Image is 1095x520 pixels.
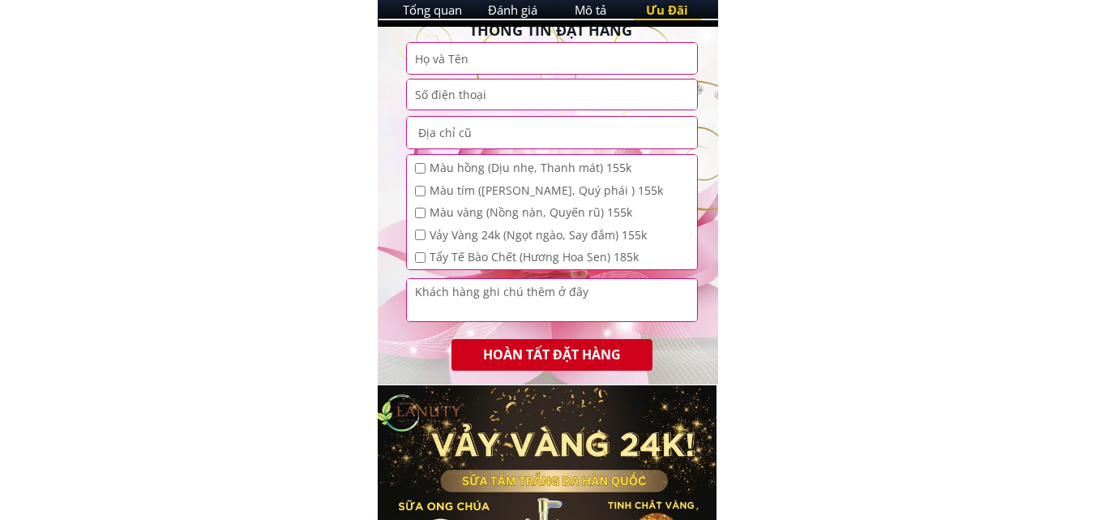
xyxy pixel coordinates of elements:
h3: THÔNG TIN ĐẶT HÀNG [458,19,644,42]
span: Màu vàng (Nồng nàn, Quyến rũ) 155k [430,204,663,221]
span: Tẩy Tế Bào Chết (Hương Hoa Sen) 185k [430,248,663,266]
input: Họ và Tên [411,43,693,73]
span: Màu tím ([PERSON_NAME], Quý phái ) 155k [430,182,663,200]
p: HOÀN TẤT ĐẶT HÀNG [451,339,652,371]
span: Màu hồng (Dịu nhẹ, Thanh mát) 155k [430,159,663,177]
input: Số điện thoại [411,80,693,109]
input: Địa chỉ cũ [411,117,693,148]
span: Vảy Vàng 24k (Ngọt ngào, Say đắm) 155k [430,226,663,244]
